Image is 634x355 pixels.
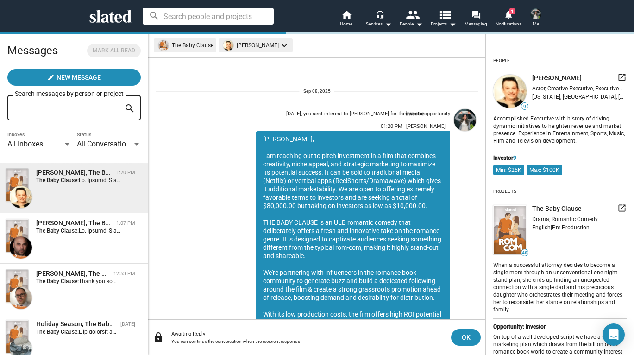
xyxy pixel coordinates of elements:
mat-icon: arrow_drop_down [447,19,458,30]
mat-icon: lock [153,332,164,343]
mat-icon: forum [471,10,480,19]
button: Mark all read [87,44,141,57]
img: Jacquelynn Remery-Pearson [454,109,476,131]
div: People [493,54,510,67]
span: Home [340,19,352,30]
img: undefined [493,75,527,108]
mat-chip: Max: $100K [527,165,562,175]
mat-icon: arrow_drop_down [383,19,394,30]
div: Holiday Season, The Baby Clause [36,320,117,329]
img: undefined [493,205,527,255]
strong: The Baby Clause: [36,329,79,335]
mat-icon: create [47,74,55,81]
mat-icon: launch [617,203,627,213]
div: Accomplished Executive with history of driving dynamic initiatives to heighten revenue and market... [493,114,627,145]
img: The Baby Clause [6,169,28,202]
div: Open Intercom Messenger [603,323,625,346]
span: 9 [521,104,528,109]
span: New Message [56,69,101,86]
span: [PERSON_NAME] [406,123,446,129]
strong: investor [406,111,424,117]
img: Markus Pfeiler [10,287,32,309]
button: New Message [7,69,141,86]
mat-icon: arrow_drop_down [414,19,425,30]
button: Jacquelynn Remery-PearsonMe [525,6,547,31]
button: Services [363,9,395,30]
mat-icon: launch [617,73,627,82]
div: Opportunity: Investor [493,323,627,330]
time: 1:07 PM [116,220,135,226]
mat-icon: people [405,8,419,21]
span: Mark all read [93,46,135,56]
img: The Baby Clause [6,219,28,252]
mat-icon: notifications [504,10,513,19]
div: Investor [493,155,627,161]
div: Awaiting Reply [171,331,444,337]
span: Drama, Romantic Comedy [532,216,598,222]
mat-chip: [PERSON_NAME] [219,38,293,52]
span: Notifications [496,19,521,30]
div: Ramin Fathie, The Baby Clause [36,219,113,228]
span: Pre-Production [552,224,590,231]
div: Services [366,19,392,30]
strong: The Baby Clause: [36,177,79,184]
div: [DATE], you sent interest to [PERSON_NAME] for the opportunity [286,111,450,118]
a: Messaging [460,9,492,30]
strong: The Baby Clause: [36,278,79,285]
span: 1 [509,8,515,14]
img: Ramin Fathie [10,236,32,259]
button: OK [451,329,481,346]
span: Messaging [465,19,487,30]
time: [DATE] [120,321,135,327]
div: You can continue the conversation when the recipient responds [171,339,444,344]
div: People [400,19,423,30]
span: Me [533,19,539,30]
span: OK [458,329,473,346]
span: 01:20 PM [381,123,402,129]
span: 9 [513,155,516,161]
a: Home [330,9,363,30]
h2: Messages [7,39,58,62]
mat-icon: home [341,9,352,20]
time: 1:20 PM [116,170,135,176]
mat-icon: view_list [438,8,451,21]
span: [PERSON_NAME] [532,74,582,82]
div: [US_STATE], [GEOGRAPHIC_DATA], [GEOGRAPHIC_DATA] [532,94,627,100]
img: undefined [223,40,233,51]
mat-icon: keyboard_arrow_down [279,40,290,51]
mat-icon: headset_mic [376,10,384,19]
button: People [395,9,427,30]
div: When a successful attorney decides to become a single mom through an unconventional one-night sta... [493,260,627,314]
span: Thank you so much. I just sent you an email from [EMAIL_ADDRESS][DOMAIN_NAME] [79,278,291,285]
span: | [551,224,552,231]
div: Markus Pfeiler, The Baby Clause [36,269,110,278]
img: Greg Alprin [10,186,32,208]
time: 12:53 PM [113,271,135,277]
strong: The Baby Clause: [36,228,79,234]
a: 1Notifications [492,9,525,30]
div: Actor, Creative Executive, Executive Producer, Producer, Writer [532,85,627,92]
span: 48 [521,250,528,256]
mat-icon: search [124,101,135,116]
span: Projects [431,19,456,30]
img: The Baby Clause [6,270,28,303]
mat-chip: Min: $25K [493,165,524,175]
div: Projects [493,185,516,198]
span: The Baby Clause [532,204,582,213]
input: Search people and projects [143,8,274,25]
span: English [532,224,551,231]
div: Greg Alprin, The Baby Clause [36,168,113,177]
button: Projects [427,9,460,30]
img: The Baby Clause [6,320,28,353]
img: Jacquelynn Remery-Pearson [530,8,541,19]
span: All Conversations [77,139,134,148]
span: All Inboxes [7,139,43,148]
